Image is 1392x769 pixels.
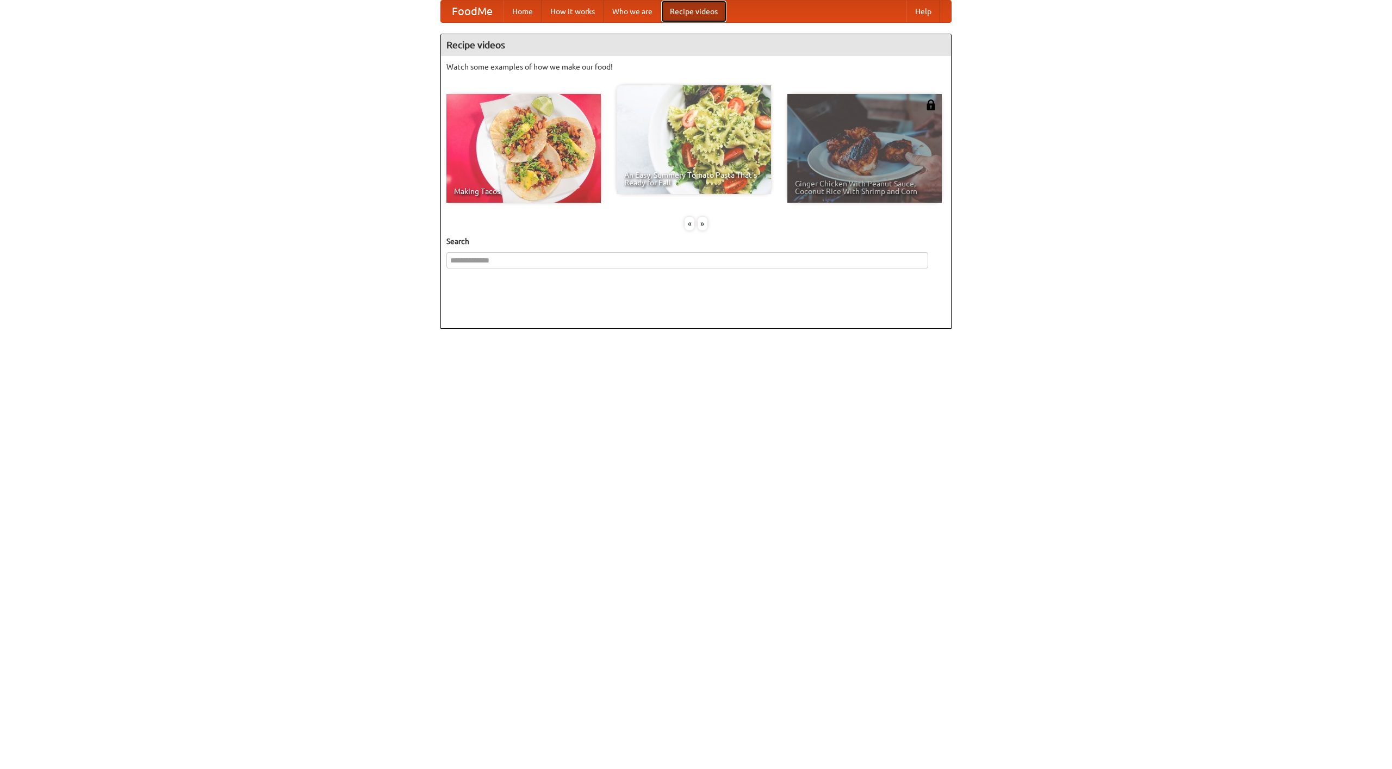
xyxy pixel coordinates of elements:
a: Help [906,1,940,22]
img: 483408.png [925,99,936,110]
a: Recipe videos [661,1,726,22]
div: « [685,217,694,230]
a: How it works [542,1,604,22]
a: Home [504,1,542,22]
a: An Easy, Summery Tomato Pasta That's Ready for Fall [617,85,771,194]
h5: Search [446,236,946,247]
p: Watch some examples of how we make our food! [446,61,946,72]
span: An Easy, Summery Tomato Pasta That's Ready for Fall [624,171,763,186]
span: Making Tacos [454,187,593,195]
div: » [698,217,707,230]
a: FoodMe [441,1,504,22]
h4: Recipe videos [441,34,951,56]
a: Who we are [604,1,661,22]
a: Making Tacos [446,94,601,203]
